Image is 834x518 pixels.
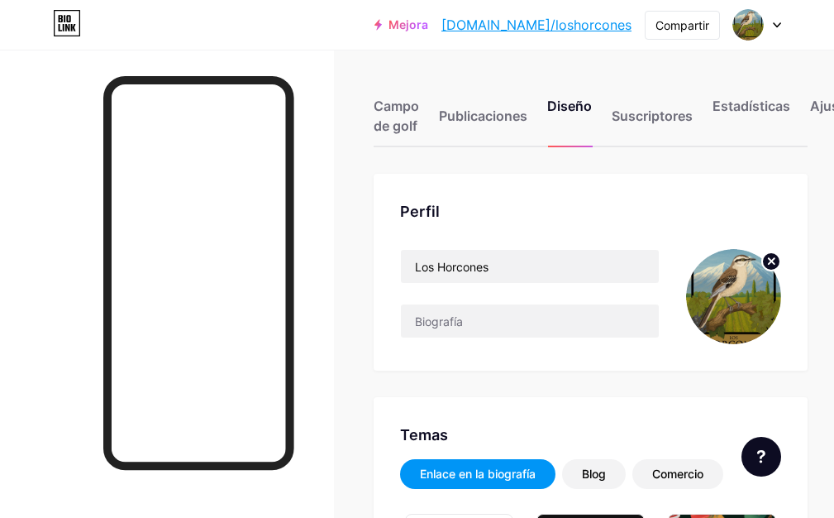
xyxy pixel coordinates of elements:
font: Perfil [400,203,440,220]
font: Mejora [388,17,428,31]
img: Cerveza Tomero [686,249,781,344]
input: Nombre [401,250,659,283]
font: Publicaciones [439,108,527,124]
img: Cerveza Tomero [732,9,764,41]
font: Campo de golf [374,98,419,134]
font: Comercio [652,467,703,481]
font: Temas [400,426,448,444]
font: Estadísticas [712,98,790,114]
font: Suscriptores [612,108,693,124]
font: Blog [582,467,606,481]
font: Enlace en la biografía [420,467,536,481]
font: Diseño [547,98,592,114]
font: Compartir [655,18,709,32]
font: [DOMAIN_NAME]/loshorcones [441,17,631,33]
a: [DOMAIN_NAME]/loshorcones [441,15,631,35]
input: Biografía [401,305,659,338]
